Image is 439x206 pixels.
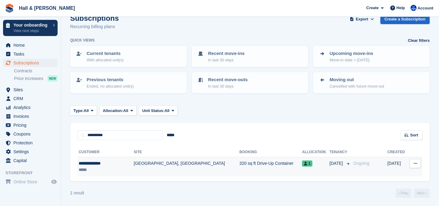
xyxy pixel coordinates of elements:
[71,73,186,93] a: Previous tenants Ended, no allocated unit(s)
[13,103,50,112] span: Analytics
[240,157,302,176] td: 320 sq ft Drive-Up Container
[192,46,308,67] a: Recent move-ins In last 30 days
[3,50,58,58] a: menu
[3,59,58,67] a: menu
[3,20,58,36] a: Your onboarding View next steps
[349,14,376,24] button: Export
[3,103,58,112] a: menu
[13,147,50,156] span: Settings
[123,108,128,114] span: All
[48,75,58,81] div: NEW
[3,147,58,156] a: menu
[314,73,429,93] a: Moving out Cancelled with future move-out
[13,139,50,147] span: Protection
[410,132,418,138] span: Sort
[13,130,50,138] span: Coupons
[14,68,58,74] a: Contracts
[396,189,412,198] a: Previous
[3,130,58,138] a: menu
[70,23,119,30] p: Recurring billing plans
[208,76,248,83] p: Recent move-outs
[70,106,97,116] button: Type: All
[13,85,50,94] span: Sites
[330,57,373,63] p: Move-in date > [DATE]
[103,108,123,114] span: Allocation:
[314,46,429,67] a: Upcoming move-ins Move-in date > [DATE]
[192,73,308,93] a: Recent move-outs In last 30 days
[411,5,417,11] img: Claire Banham
[3,85,58,94] a: menu
[387,147,408,157] th: Created
[84,108,89,114] span: All
[240,147,302,157] th: Booking
[356,16,368,22] span: Export
[330,147,351,157] th: Tenancy
[87,57,123,63] p: With allocated unit(s)
[3,41,58,49] a: menu
[87,50,123,57] p: Current tenants
[366,5,379,11] span: Create
[70,14,119,22] h1: Subscriptions
[13,178,50,186] span: Online Store
[3,121,58,129] a: menu
[208,57,245,63] p: In last 30 days
[13,112,50,121] span: Invoices
[87,76,134,83] p: Previous tenants
[208,83,248,89] p: In last 30 days
[13,121,50,129] span: Pricing
[387,157,408,176] td: [DATE]
[13,59,50,67] span: Subscriptions
[3,94,58,103] a: menu
[330,160,344,167] span: [DATE]
[13,94,50,103] span: CRM
[394,189,431,198] nav: Page
[70,38,95,43] h6: Quick views
[353,161,369,166] span: Ongoing
[3,112,58,121] a: menu
[16,3,77,13] a: Hall & [PERSON_NAME]
[330,50,373,57] p: Upcoming move-ins
[14,75,58,82] a: Price increases NEW
[142,108,165,114] span: Unit Status:
[3,178,58,186] a: menu
[330,83,384,89] p: Cancelled with future move-out
[3,156,58,165] a: menu
[408,38,430,44] a: Clear filters
[5,4,14,13] img: stora-icon-8386f47178a22dfd0bd8f6a31ec36ba5ce8667c1dd55bd0f319d3a0aa187defe.svg
[5,170,61,176] span: Storefront
[99,106,137,116] button: Allocation: All
[13,23,50,27] p: Your onboarding
[13,156,50,165] span: Capital
[87,83,134,89] p: Ended, no allocated unit(s)
[3,139,58,147] a: menu
[13,41,50,49] span: Home
[330,76,384,83] p: Moving out
[50,178,58,186] a: Preview store
[139,106,178,116] button: Unit Status: All
[414,189,430,198] a: Next
[302,161,312,167] span: 1
[13,28,50,34] p: View next steps
[302,147,330,157] th: Allocation
[14,76,43,81] span: Price increases
[70,190,84,196] div: 1 result
[397,5,405,11] span: Help
[134,157,240,176] td: [GEOGRAPHIC_DATA], [GEOGRAPHIC_DATA]
[13,50,50,58] span: Tasks
[208,50,245,57] p: Recent move-ins
[77,147,134,157] th: Customer
[134,147,240,157] th: Site
[73,108,84,114] span: Type:
[380,14,430,24] a: Create a Subscription
[418,5,434,11] span: Account
[165,108,170,114] span: All
[71,46,186,67] a: Current tenants With allocated unit(s)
